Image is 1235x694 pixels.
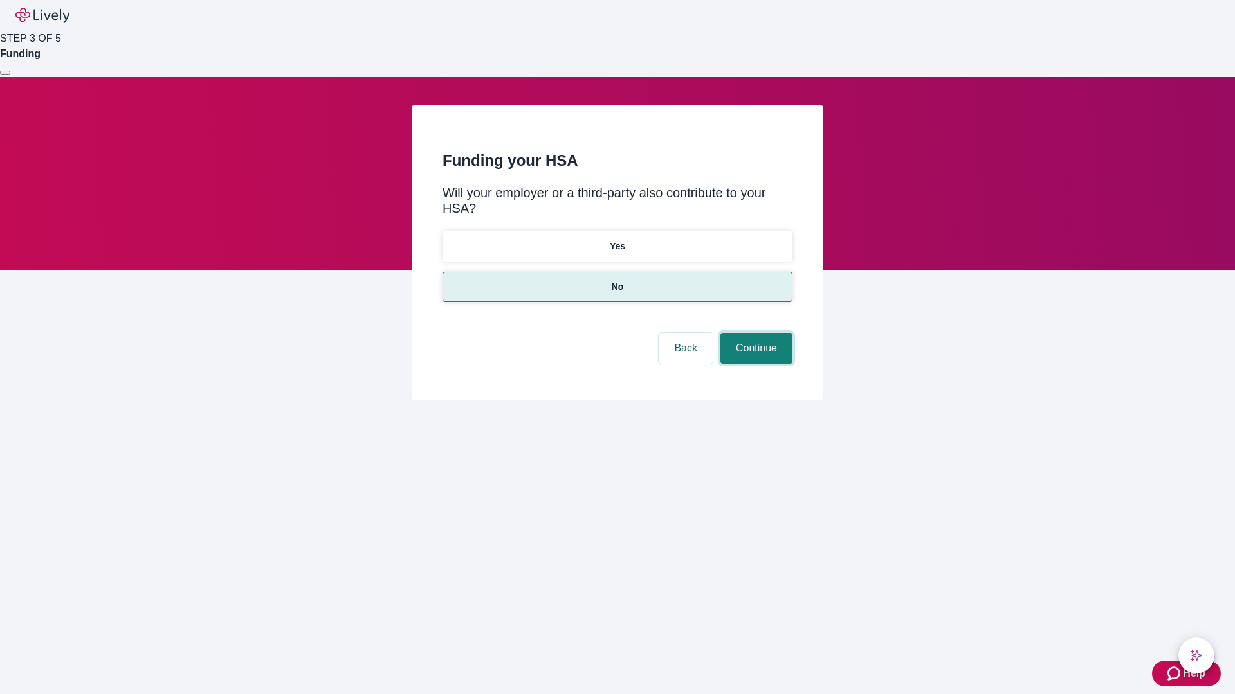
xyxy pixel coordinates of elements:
[1152,661,1221,686] button: Zendesk support iconHelp
[1178,637,1214,673] button: chat
[1167,666,1183,681] svg: Zendesk support icon
[720,333,792,364] button: Continue
[15,8,69,23] img: Lively
[443,185,792,216] div: Will your employer or a third-party also contribute to your HSA?
[443,149,792,172] h2: Funding your HSA
[443,272,792,302] button: No
[659,333,713,364] button: Back
[1183,666,1205,681] span: Help
[443,231,792,262] button: Yes
[610,240,625,253] p: Yes
[612,280,624,294] p: No
[1190,649,1203,662] svg: Lively AI Assistant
